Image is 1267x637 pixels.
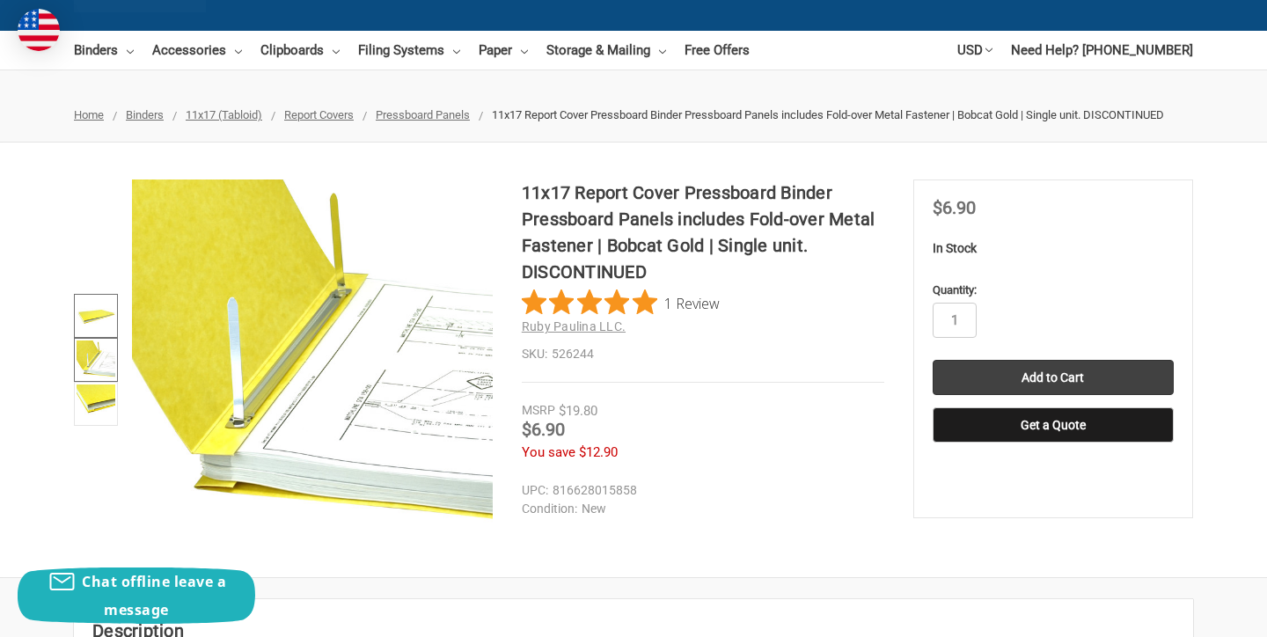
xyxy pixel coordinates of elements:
[152,31,242,70] a: Accessories
[74,108,104,121] a: Home
[933,360,1174,395] input: Add to Cart
[522,481,548,500] dt: UPC:
[933,239,1174,258] p: In Stock
[522,500,876,518] dd: New
[933,282,1174,299] label: Quantity:
[18,567,255,624] button: Chat offline leave a message
[522,401,555,420] div: MSRP
[260,31,340,70] a: Clipboards
[74,31,134,70] a: Binders
[77,340,115,379] img: 11x17 Report Cover Pressboard Binder Pressboard Panels includes Fold-over Metal Fastener | Bobcat...
[522,289,720,316] button: Rated 5 out of 5 stars from 1 reviews. Jump to reviews.
[933,197,976,218] span: $6.90
[132,179,493,540] img: 11x17 Report Cover Pressboard Binder Pressboard Panels includes Fold-over Metal Fastener | Bobcat...
[18,9,60,51] img: duty and tax information for United States
[546,31,666,70] a: Storage & Mailing
[126,108,164,121] a: Binders
[77,384,115,423] img: 11x17 Report Cover Pressboard Binder Pressboard Panels includes Fold-over Metal Fastener | Bobcat...
[77,297,115,335] img: 11x17 Report Cover Pressboard Binder Pressboard Panels includes Fold-over Metal Fastener | Bobcat...
[522,345,547,363] dt: SKU:
[522,481,876,500] dd: 816628015858
[685,31,750,70] a: Free Offers
[522,319,626,333] a: Ruby Paulina LLC.
[559,403,597,419] span: $19.80
[522,444,575,460] span: You save
[82,572,226,619] span: Chat offline leave a message
[664,289,720,316] span: 1 Review
[1011,31,1193,70] a: Need Help? [PHONE_NUMBER]
[522,500,577,518] dt: Condition:
[522,179,884,285] h1: 11x17 Report Cover Pressboard Binder Pressboard Panels includes Fold-over Metal Fastener | Bobcat...
[579,444,618,460] span: $12.90
[957,31,992,70] a: USD
[358,31,460,70] a: Filing Systems
[522,419,565,440] span: $6.90
[284,108,354,121] a: Report Covers
[522,345,884,363] dd: 526244
[492,108,1164,121] span: 11x17 Report Cover Pressboard Binder Pressboard Panels includes Fold-over Metal Fastener | Bobcat...
[933,407,1174,443] button: Get a Quote
[479,31,528,70] a: Paper
[186,108,262,121] a: 11x17 (Tabloid)
[376,108,470,121] a: Pressboard Panels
